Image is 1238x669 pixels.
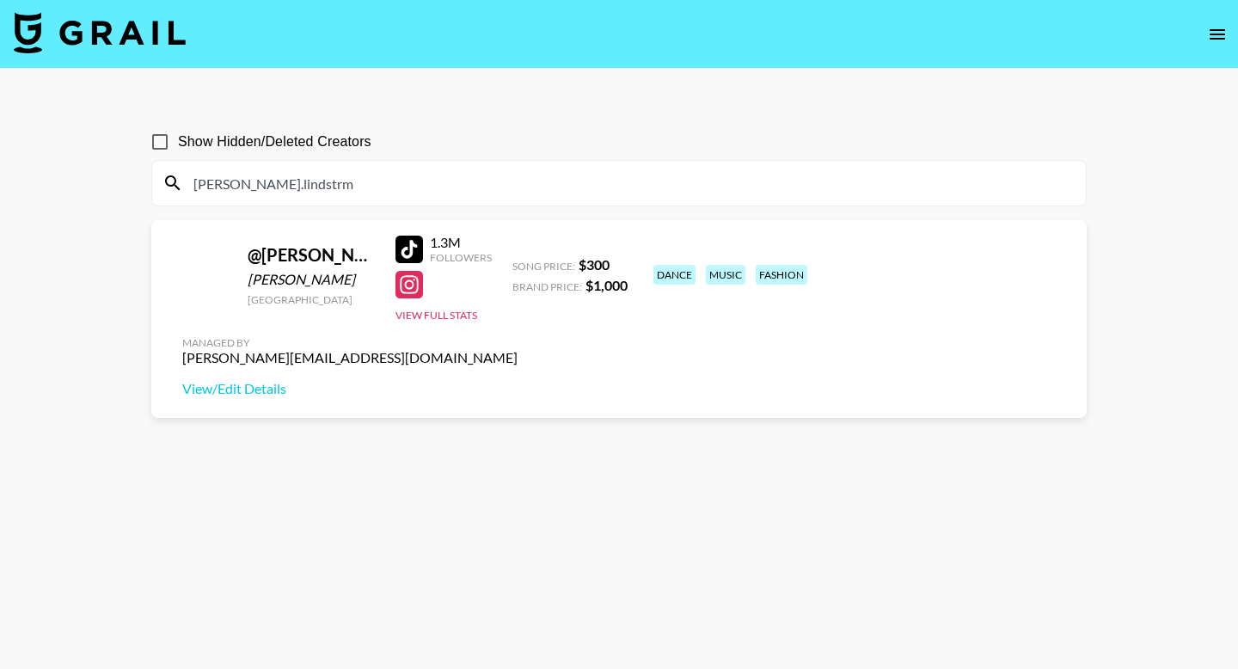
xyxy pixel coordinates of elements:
[182,349,518,366] div: [PERSON_NAME][EMAIL_ADDRESS][DOMAIN_NAME]
[182,336,518,349] div: Managed By
[248,293,375,306] div: [GEOGRAPHIC_DATA]
[756,265,807,285] div: fashion
[430,251,492,264] div: Followers
[1200,17,1235,52] button: open drawer
[653,265,696,285] div: dance
[182,380,518,397] a: View/Edit Details
[430,234,492,251] div: 1.3M
[579,256,610,273] strong: $ 300
[512,260,575,273] span: Song Price:
[585,277,628,293] strong: $ 1,000
[248,244,375,266] div: @ [PERSON_NAME].lindstrm
[178,132,371,152] span: Show Hidden/Deleted Creators
[248,271,375,288] div: [PERSON_NAME]
[706,265,745,285] div: music
[14,12,186,53] img: Grail Talent
[395,309,477,322] button: View Full Stats
[183,169,1076,197] input: Search by User Name
[512,280,582,293] span: Brand Price:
